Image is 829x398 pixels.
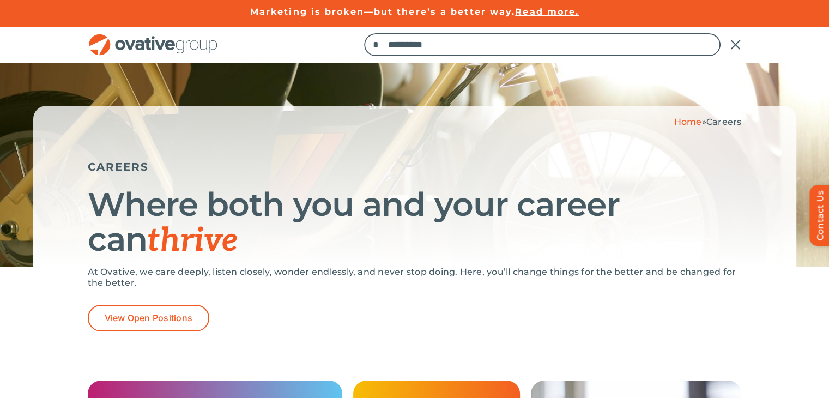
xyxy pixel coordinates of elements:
[706,117,742,127] span: Careers
[364,27,741,62] nav: Menu
[364,33,387,56] input: Search
[88,267,742,288] p: At Ovative, we care deeply, listen closely, wonder endlessly, and never stop doing. Here, you’ll ...
[147,221,238,261] span: thrive
[250,7,516,17] a: Marketing is broken—but there’s a better way.
[88,305,210,331] a: View Open Positions
[674,117,742,127] span: »
[515,7,579,17] a: Read more.
[105,313,193,323] span: View Open Positions
[729,38,742,51] a: Close Search
[364,33,721,56] input: Search...
[88,33,219,43] a: OG_Full_horizontal_RGB
[88,187,742,258] h1: Where both you and your career can
[674,117,702,127] a: Home
[88,160,742,173] h5: CAREERS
